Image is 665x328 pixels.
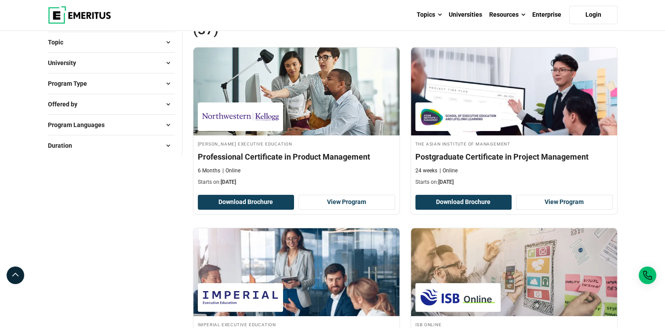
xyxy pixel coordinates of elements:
[221,179,236,185] span: [DATE]
[415,195,512,210] button: Download Brochure
[415,179,613,186] p: Starts on:
[198,140,395,147] h4: [PERSON_NAME] Executive Education
[411,47,617,135] img: Postgraduate Certificate in Project Management | Online Project Management Course
[202,107,279,127] img: Kellogg Executive Education
[48,79,94,88] span: Program Type
[411,228,617,316] img: Professional Certificate in Product Management | Online Project Management Course
[298,195,395,210] a: View Program
[569,6,618,24] a: Login
[411,47,617,191] a: Project Management Course by The Asian Institute of Management - September 30, 2025 The Asian Ins...
[48,141,79,150] span: Duration
[48,118,175,131] button: Program Languages
[202,288,279,307] img: Imperial Executive Education
[48,99,84,109] span: Offered by
[420,107,496,127] img: The Asian Institute of Management
[193,228,400,316] img: Management Development Programme | Online Business Management Course
[193,47,400,135] img: Professional Certificate in Product Management | Online Product Design and Innovation Course
[198,151,395,162] h4: Professional Certificate in Product Management
[415,140,613,147] h4: The Asian Institute of Management
[48,120,112,130] span: Program Languages
[516,195,613,210] a: View Program
[438,179,454,185] span: [DATE]
[48,37,70,47] span: Topic
[415,167,437,175] p: 24 weeks
[415,321,613,328] h4: ISB Online
[48,56,175,69] button: University
[48,77,175,90] button: Program Type
[415,151,613,162] h4: Postgraduate Certificate in Project Management
[198,321,395,328] h4: Imperial Executive Education
[193,47,400,191] a: Product Design and Innovation Course by Kellogg Executive Education - September 4, 2025 Kellogg E...
[198,179,395,186] p: Starts on:
[48,139,175,152] button: Duration
[440,167,458,175] p: Online
[420,288,496,307] img: ISB Online
[222,167,240,175] p: Online
[48,98,175,111] button: Offered by
[48,58,83,68] span: University
[48,36,175,49] button: Topic
[198,195,294,210] button: Download Brochure
[198,167,220,175] p: 6 Months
